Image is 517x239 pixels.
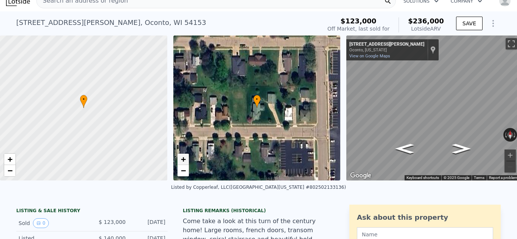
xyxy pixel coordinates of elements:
button: Keyboard shortcuts [406,175,439,180]
button: Rotate counterclockwise [503,128,508,142]
img: Google [348,171,373,180]
span: • [80,96,87,103]
div: LISTING & SALE HISTORY [16,208,168,215]
button: SAVE [456,17,483,30]
span: $123,000 [341,17,377,25]
div: Listing Remarks (Historical) [183,208,334,214]
path: Go East, Adams St [444,142,478,156]
a: Zoom out [4,165,16,176]
button: Zoom in [505,150,516,161]
div: • [253,95,261,108]
div: Ask about this property [357,212,493,223]
div: [STREET_ADDRESS][PERSON_NAME] , Oconto , WI 54153 [16,17,206,28]
div: [STREET_ADDRESS][PERSON_NAME] [349,42,424,48]
button: Rotate clockwise [513,128,517,142]
button: View historical data [33,218,49,228]
div: Lotside ARV [408,25,444,32]
span: • [253,96,261,103]
a: Open this area in Google Maps (opens a new window) [348,171,373,180]
button: Zoom out [505,161,516,173]
span: © 2025 Google [444,176,469,180]
span: + [8,154,12,164]
div: Off Market, last sold for [327,25,389,32]
div: Listed by Copperleaf, LLC ([GEOGRAPHIC_DATA][US_STATE] #802502133136) [171,185,346,190]
div: [DATE] [132,218,165,228]
button: Show Options [486,16,501,31]
span: + [181,154,185,164]
button: Toggle fullscreen view [506,38,517,49]
button: Reset the view [507,128,513,142]
span: $ 123,000 [99,219,126,225]
div: Oconto, [US_STATE] [349,48,424,52]
div: • [80,95,87,108]
path: Go West, Adams St [388,142,422,156]
a: Show location on map [430,46,436,54]
a: Zoom out [178,165,189,176]
span: $236,000 [408,17,444,25]
a: Zoom in [178,154,189,165]
a: Zoom in [4,154,16,165]
span: − [8,166,12,175]
div: Sold [19,218,86,228]
span: − [181,166,185,175]
a: View on Google Maps [349,54,390,59]
a: Terms (opens in new tab) [474,176,484,180]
